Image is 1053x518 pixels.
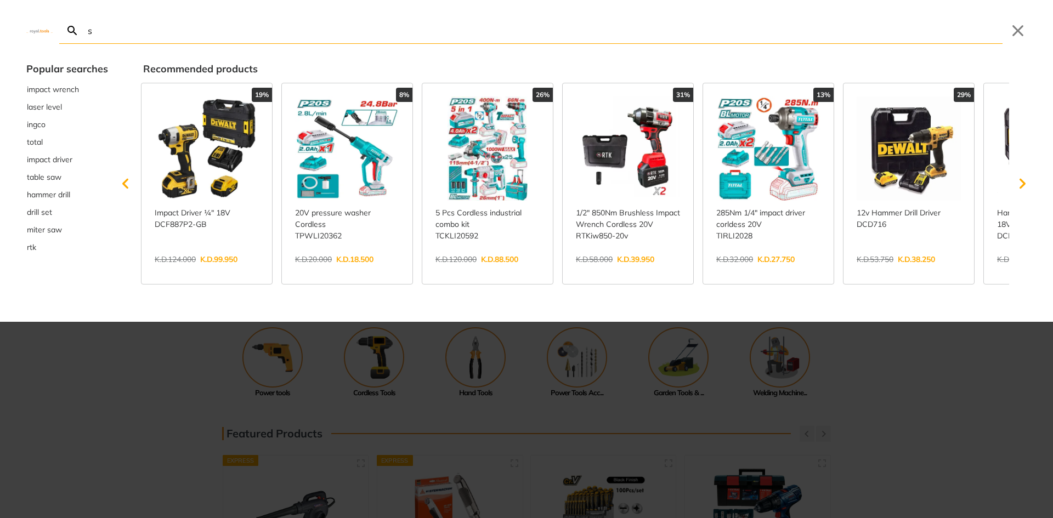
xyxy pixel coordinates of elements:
[27,101,62,113] span: laser level
[26,98,108,116] div: Suggestion: laser level
[26,168,108,186] div: Suggestion: table saw
[66,24,79,37] svg: Search
[143,61,1027,76] div: Recommended products
[26,238,108,256] div: Suggestion: rtk
[26,81,108,98] div: Suggestion: impact wrench
[26,151,108,168] button: Select suggestion: impact driver
[27,207,52,218] span: drill set
[1009,22,1027,39] button: Close
[26,238,108,256] button: Select suggestion: rtk
[27,172,61,183] span: table saw
[954,88,974,102] div: 29%
[26,116,108,133] button: Select suggestion: ingco
[26,61,108,76] div: Popular searches
[26,186,108,203] button: Select suggestion: hammer drill
[26,116,108,133] div: Suggestion: ingco
[27,119,46,130] span: ingco
[26,98,108,116] button: Select suggestion: laser level
[26,203,108,221] button: Select suggestion: drill set
[26,221,108,238] button: Select suggestion: miter saw
[115,173,137,195] svg: Scroll left
[26,81,108,98] button: Select suggestion: impact wrench
[26,203,108,221] div: Suggestion: drill set
[252,88,272,102] div: 19%
[26,186,108,203] div: Suggestion: hammer drill
[1011,173,1033,195] svg: Scroll right
[27,136,43,148] span: total
[27,224,62,236] span: miter saw
[396,88,412,102] div: 8%
[26,133,108,151] div: Suggestion: total
[26,28,53,33] img: Close
[26,221,108,238] div: Suggestion: miter saw
[27,242,36,253] span: rtk
[86,18,1003,43] input: Search…
[26,151,108,168] div: Suggestion: impact driver
[26,168,108,186] button: Select suggestion: table saw
[27,189,70,201] span: hammer drill
[813,88,834,102] div: 13%
[533,88,553,102] div: 26%
[673,88,693,102] div: 31%
[27,154,72,166] span: impact driver
[27,84,79,95] span: impact wrench
[26,133,108,151] button: Select suggestion: total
